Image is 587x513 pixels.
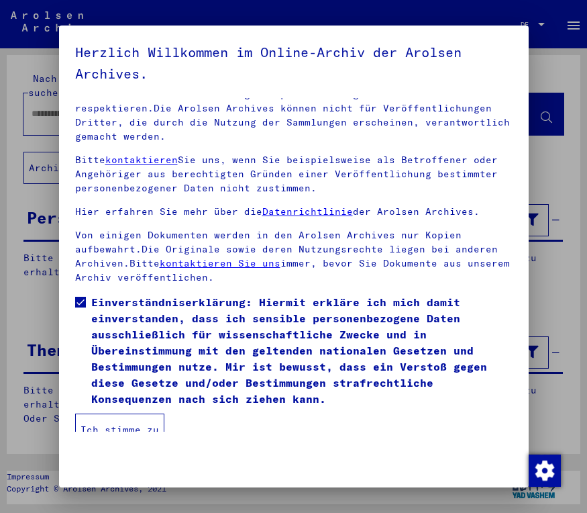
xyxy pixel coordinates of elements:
img: Zustimmung ändern [529,455,561,487]
h5: Herzlich Willkommen im Online-Archiv der Arolsen Archives. [75,42,513,85]
a: kontaktieren Sie uns [160,257,280,269]
span: Einverständniserklärung: Hiermit erkläre ich mich damit einverstanden, dass ich sensible personen... [91,294,513,407]
a: Datenrichtlinie [262,205,353,218]
p: Bitte Sie uns, wenn Sie beispielsweise als Betroffener oder Angehöriger aus berechtigten Gründen ... [75,153,513,195]
p: Hier erfahren Sie mehr über die der Arolsen Archives. [75,205,513,219]
p: Von einigen Dokumenten werden in den Arolsen Archives nur Kopien aufbewahrt.Die Originale sowie d... [75,228,513,285]
a: kontaktieren [105,154,178,166]
button: Ich stimme zu [75,414,164,446]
